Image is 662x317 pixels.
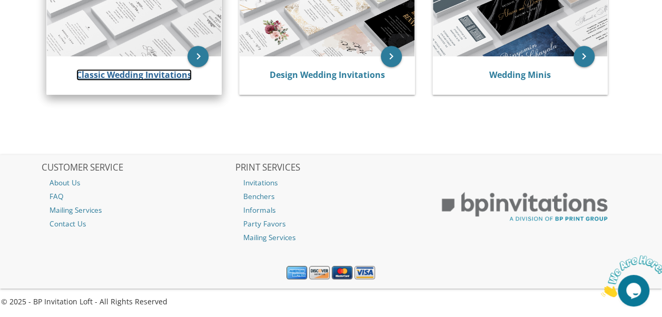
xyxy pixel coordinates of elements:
img: Chat attention grabber [4,4,70,46]
a: Contact Us [42,217,233,231]
img: Discover [309,266,330,280]
a: keyboard_arrow_right [187,46,209,67]
iframe: chat widget [597,251,662,301]
a: Classic Wedding Invitations [76,69,192,81]
a: keyboard_arrow_right [381,46,402,67]
img: MasterCard [332,266,352,280]
a: Informals [235,203,427,217]
a: Mailing Services [235,231,427,244]
a: Wedding Minis [489,69,551,81]
a: Party Favors [235,217,427,231]
h2: PRINT SERVICES [235,163,427,173]
a: Mailing Services [42,203,233,217]
img: BP Print Group [429,184,620,230]
a: Benchers [235,190,427,203]
a: FAQ [42,190,233,203]
h2: CUSTOMER SERVICE [42,163,233,173]
img: American Express [286,266,307,280]
a: keyboard_arrow_right [574,46,595,67]
img: Visa [354,266,375,280]
a: About Us [42,176,233,190]
a: Design Wedding Invitations [269,69,384,81]
a: Invitations [235,176,427,190]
